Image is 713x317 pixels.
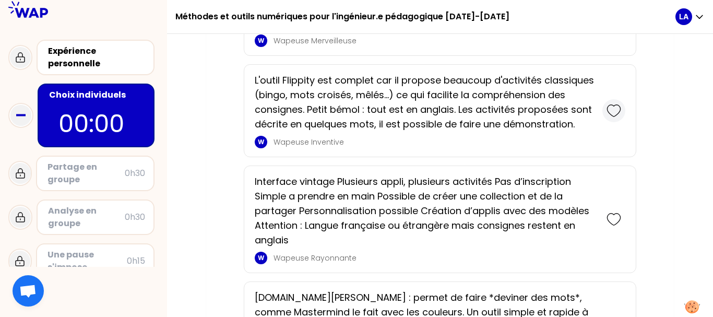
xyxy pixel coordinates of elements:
[49,89,145,101] div: Choix individuels
[127,255,145,267] div: 0h15
[258,254,264,262] p: W
[274,253,596,263] p: Wapeuse Rayonnante
[47,249,127,274] div: Une pause s'impose
[48,45,145,70] div: Expérience personnelle
[274,137,596,147] p: Wapeuse Inventive
[258,138,264,146] p: W
[58,105,134,142] p: 00:00
[48,205,125,230] div: Analyse en groupe
[125,167,145,180] div: 0h30
[255,73,596,132] p: L'outil Flippity est complet car il propose beaucoup d'activités classiques (bingo, mots croisés,...
[258,37,264,45] p: W
[47,161,125,186] div: Partage en groupe
[125,211,145,224] div: 0h30
[679,11,688,22] p: LA
[274,36,596,46] p: Wapeuse Merveilleuse
[255,174,596,248] p: Interface vintage Plusieurs appli, plusieurs activités Pas d’inscription Simple a prendre en main...
[13,275,44,307] div: Ouvrir le chat
[675,8,705,25] button: LA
